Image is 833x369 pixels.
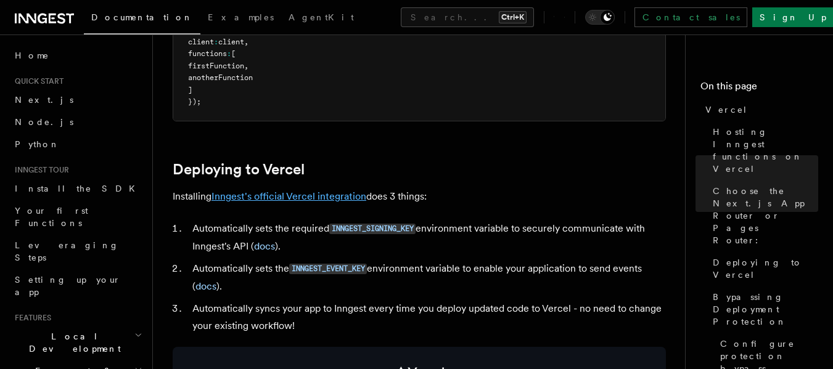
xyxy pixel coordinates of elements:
span: Your first Functions [15,206,88,228]
span: : [214,38,218,46]
span: Python [15,139,60,149]
span: Features [10,313,51,323]
code: INNGEST_SIGNING_KEY [329,224,416,234]
a: Install the SDK [10,177,145,200]
a: Vercel [700,99,818,121]
button: Search...Ctrl+K [401,7,534,27]
a: Examples [200,4,281,33]
a: Deploying to Vercel [708,251,818,286]
span: : [227,49,231,58]
span: functions [188,49,227,58]
a: INNGEST_EVENT_KEY [289,262,367,274]
span: Choose the Next.js App Router or Pages Router: [713,185,818,246]
li: Automatically sets the environment variable to enable your application to send events ( ). [189,260,666,295]
a: Next.js [10,89,145,111]
li: Automatically sets the required environment variable to securely communicate with Inngest's API ( ). [189,220,666,255]
a: docs [254,240,275,252]
button: Local Development [10,325,145,360]
span: AgentKit [289,12,354,22]
span: Examples [208,12,274,22]
h4: On this page [700,79,818,99]
a: Bypassing Deployment Protection [708,286,818,333]
a: Python [10,133,145,155]
span: client [218,38,244,46]
span: [ [231,49,236,58]
span: Home [15,49,49,62]
li: Automatically syncs your app to Inngest every time you deploy updated code to Vercel - no need to... [189,300,666,335]
span: Deploying to Vercel [713,256,818,281]
a: Setting up your app [10,269,145,303]
a: AgentKit [281,4,361,33]
kbd: Ctrl+K [499,11,527,23]
span: }); [188,97,201,106]
span: firstFunction [188,62,244,70]
code: INNGEST_EVENT_KEY [289,264,367,274]
span: , [244,38,248,46]
span: Local Development [10,330,134,355]
a: Documentation [84,4,200,34]
span: , [244,62,248,70]
span: Setting up your app [15,275,121,297]
a: docs [195,280,216,292]
span: Next.js [15,95,73,105]
a: Hosting Inngest functions on Vercel [708,121,818,180]
a: Node.js [10,111,145,133]
span: Node.js [15,117,73,127]
a: Home [10,44,145,67]
button: Toggle dark mode [585,10,615,25]
span: Quick start [10,76,64,86]
span: anotherFunction [188,73,253,82]
a: Inngest's official Vercel integration [211,190,366,202]
a: Your first Functions [10,200,145,234]
span: Inngest tour [10,165,69,175]
a: Choose the Next.js App Router or Pages Router: [708,180,818,251]
p: Installing does 3 things: [173,188,666,205]
span: Hosting Inngest functions on Vercel [713,126,818,175]
span: Documentation [91,12,193,22]
a: Deploying to Vercel [173,161,305,178]
span: Bypassing Deployment Protection [713,291,818,328]
span: Vercel [705,103,748,116]
span: client [188,38,214,46]
a: INNGEST_SIGNING_KEY [329,222,416,234]
span: ] [188,86,192,94]
a: Leveraging Steps [10,234,145,269]
a: Contact sales [634,7,747,27]
span: Leveraging Steps [15,240,119,262]
span: Install the SDK [15,184,142,193]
